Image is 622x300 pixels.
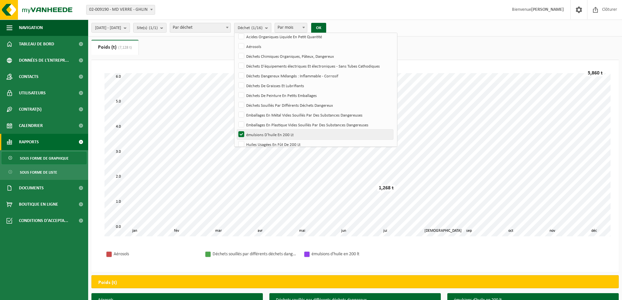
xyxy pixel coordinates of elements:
span: Boutique en ligne [19,196,58,213]
span: 02-009190 - MD VERRE - GHLIN [87,5,155,14]
span: Calendrier [19,118,43,134]
span: Utilisateurs [19,85,46,101]
span: Rapports [19,134,39,150]
label: Acides Organiques Liquide En Petit Quantité [237,32,393,41]
div: Aérosols [114,250,199,258]
label: Aérosols [237,41,393,51]
span: Sous forme de graphique [20,152,69,165]
button: Site(s)(1/1) [133,23,167,33]
label: Déchets Dangereux Mélangés : Inflammable - Corrosif [237,71,393,81]
button: OK [311,23,326,33]
span: Données de l'entrepr... [19,52,69,69]
label: Déchets De Peinture En Petits Emballages [237,90,393,100]
span: Navigation [19,20,43,36]
div: émulsions d'huile en 200 lt [311,250,396,258]
a: Sous forme de liste [2,166,87,178]
label: Déchets Chimiques Organiques, Pâteux, Dangereux [237,51,393,61]
span: (7,128 t) [117,46,132,50]
a: Sous forme de graphique [2,152,87,164]
div: 1,268 t [377,185,395,191]
count: (1/16) [251,26,263,30]
strong: [PERSON_NAME] [531,7,564,12]
div: 5,860 t [586,70,604,76]
span: Par mois [275,23,307,33]
div: Déchets souillés par différents déchets dangereux [213,250,297,258]
span: Contrat(s) [19,101,41,118]
label: émulsions D'huile En 200 Lt [237,130,393,139]
span: Sous forme de liste [20,166,57,179]
span: Déchet [238,23,263,33]
label: Déchets D'équipements électriques Et électroniques - Sans Tubes Cathodiques [237,61,393,71]
span: Contacts [19,69,39,85]
span: Par déchet [170,23,231,32]
span: Conditions d'accepta... [19,213,68,229]
span: Tableau de bord [19,36,54,52]
span: Documents [19,180,44,196]
label: Déchets Souillés Par Différents Déchets Dangereux [237,100,393,110]
button: [DATE] - [DATE] [91,23,130,33]
span: Site(s) [137,23,158,33]
span: Par mois [275,23,307,32]
label: Emballages En Plastique Vides Souillés Par Des Substances Dangereuses [237,120,393,130]
span: [DATE] - [DATE] [95,23,121,33]
span: Par déchet [170,23,231,33]
label: Déchets De Graisses Et Lubrifiants [237,81,393,90]
span: 02-009190 - MD VERRE - GHLIN [86,5,155,15]
label: Emballages En Métal Vides Souillés Par Des Substances Dangereuses [237,110,393,120]
label: Huiles Usagées En Fût De 200 Lt [237,139,393,149]
h2: Poids (t) [92,276,123,290]
button: Déchet(1/16) [234,23,271,33]
a: Poids (t) [91,40,138,55]
count: (1/1) [149,26,158,30]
